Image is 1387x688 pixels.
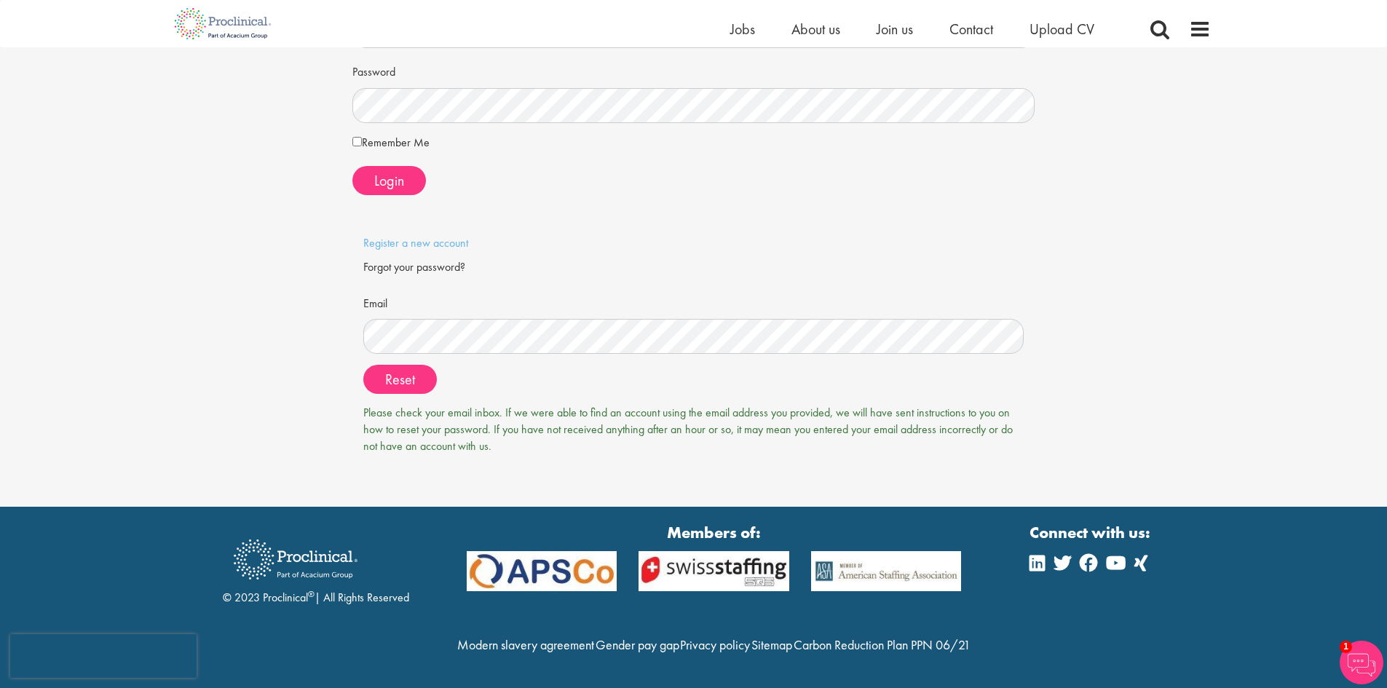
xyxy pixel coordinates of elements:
[363,365,437,394] button: Reset
[385,370,415,389] span: Reset
[791,20,840,39] a: About us
[363,405,1013,454] span: Please check your email inbox. If we were able to find an account using the email address you pro...
[352,134,430,151] label: Remember Me
[730,20,755,39] a: Jobs
[1030,20,1094,39] a: Upload CV
[363,235,468,250] a: Register a new account
[223,529,368,590] img: Proclinical Recruitment
[352,59,395,81] label: Password
[467,521,962,544] strong: Members of:
[628,551,800,591] img: APSCo
[949,20,993,39] a: Contact
[800,551,973,591] img: APSCo
[352,137,362,146] input: Remember Me
[794,636,971,653] a: Carbon Reduction Plan PPN 06/21
[456,551,628,591] img: APSCo
[363,290,387,312] label: Email
[1340,641,1383,684] img: Chatbot
[1030,521,1153,544] strong: Connect with us:
[680,636,750,653] a: Privacy policy
[10,634,197,678] iframe: reCAPTCHA
[596,636,679,653] a: Gender pay gap
[751,636,792,653] a: Sitemap
[223,529,409,606] div: © 2023 Proclinical | All Rights Reserved
[352,166,426,195] button: Login
[374,171,404,190] span: Login
[308,588,315,600] sup: ®
[363,259,1024,276] div: Forgot your password?
[877,20,913,39] a: Join us
[1340,641,1352,653] span: 1
[457,636,594,653] a: Modern slavery agreement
